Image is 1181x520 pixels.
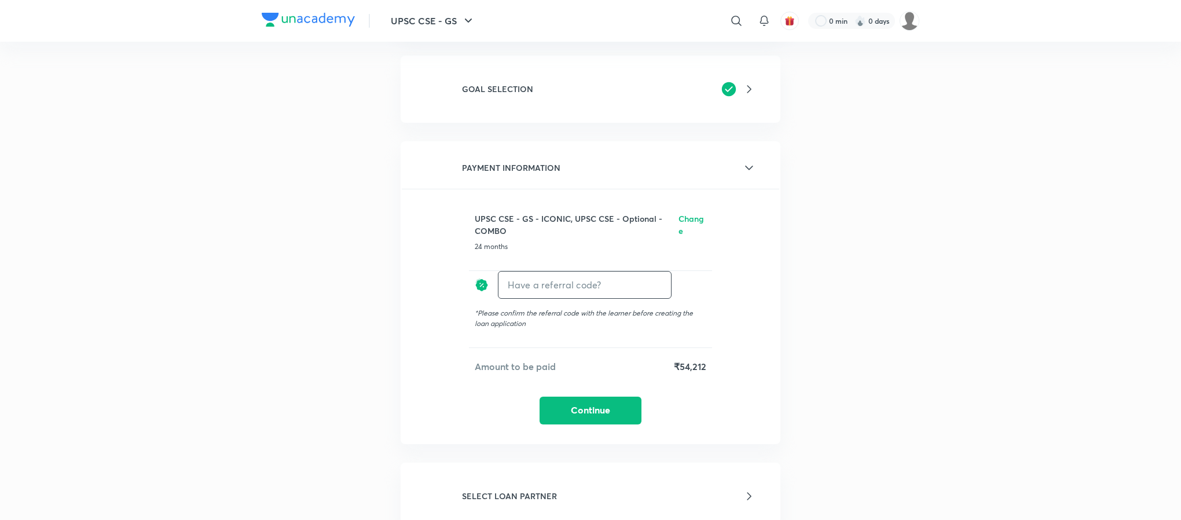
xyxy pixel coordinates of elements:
[262,13,355,27] img: Company Logo
[854,15,866,27] img: streak
[384,9,482,32] button: UPSC CSE - GS
[498,271,671,298] input: Have a referral code?
[262,13,355,30] a: Company Logo
[462,83,533,95] h6: GOAL SELECTION
[678,213,706,237] h6: Change
[780,12,799,30] button: avatar
[475,309,693,328] span: Please confirm the referral code with the learner before creating the loan application
[900,11,919,31] img: Pranesh
[475,213,678,237] h6: UPSC CSE - GS - ICONIC, UPSC CSE - Optional - COMBO
[475,360,556,373] h5: Amount to be paid
[784,16,795,26] img: avatar
[540,397,641,424] button: Continue
[462,490,557,502] h6: SELECT LOAN PARTNER
[475,271,489,299] img: discount
[462,162,560,174] h6: PAYMENT INFORMATION
[475,241,706,252] p: 24 months
[674,360,706,373] h5: ₹54,212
